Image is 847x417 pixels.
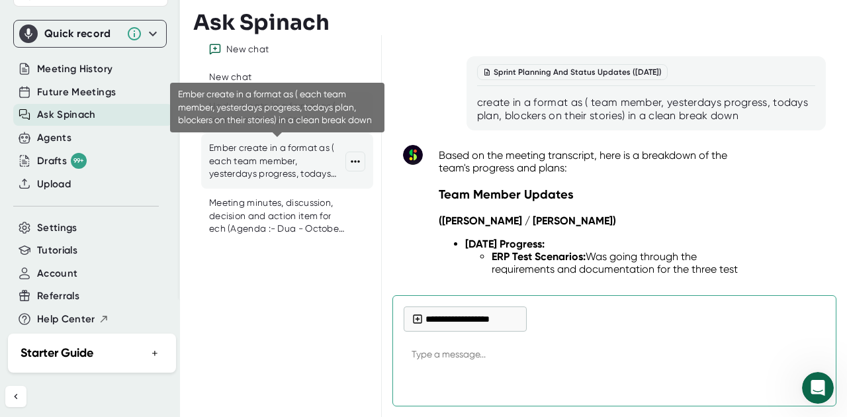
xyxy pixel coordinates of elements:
[209,142,345,181] div: Ember create in a format as ( each team member, yesterdays progress, todays plan, blockers on the...
[37,243,77,258] button: Tutorials
[465,238,545,250] strong: [DATE] Progress:
[146,344,163,363] button: +
[37,177,71,192] button: Upload
[66,124,79,138] img: Profile image for Yoav
[209,71,251,84] div: New chat
[11,153,217,273] div: Hi [PERSON_NAME], I see your plan was charged the annual amount and is billing as expected. I do ...
[212,91,244,104] div: thanks
[19,21,161,47] div: Quick record
[37,153,87,169] div: Drafts
[37,266,77,281] button: Account
[5,386,26,407] button: Collapse sidebar
[9,5,34,30] button: go back
[207,5,232,30] button: Home
[21,39,124,63] b: [EMAIL_ADDRESS][DOMAIN_NAME]
[37,62,112,77] button: Meeting History
[439,187,574,202] strong: Team Member Updates
[63,305,73,316] button: Gif picker
[193,10,330,35] h3: Ask Spinach
[37,85,116,100] button: Future Meetings
[477,64,668,80] div: Sprint Planning And Status Updates ([DATE])
[227,300,248,321] button: Send a message…
[84,305,95,316] button: Start recording
[439,214,616,227] strong: ([PERSON_NAME] / [PERSON_NAME])
[37,220,77,236] button: Settings
[492,250,757,288] li: Was going through the requirements and documentation for the three test courses.
[21,161,206,265] div: Hi [PERSON_NAME], I see your plan was charged the annual amount and is billing as expected. I do ...
[83,125,199,137] div: joined the conversation
[37,312,109,327] button: Help Center
[71,153,87,169] div: 99+
[232,5,256,29] div: Close
[44,27,120,40] div: Quick record
[37,107,96,122] button: Ask Spinach
[37,289,79,304] button: Referrals
[37,312,95,327] span: Help Center
[38,7,59,28] img: Profile image for Yoav
[492,250,586,263] strong: ERP Test Scenarios:
[209,197,345,236] div: Meeting minutes, discussion, decision and action item for ech (Agenda :- Dua - ⁠October [DEMOGRAP...
[802,372,834,404] iframe: Intercom live chat
[477,96,815,122] div: create in a format as ( team member, yesterdays progress, todays plan, blockers on their stories)...
[37,130,71,146] button: Agents
[801,371,825,395] div: Send message
[37,153,87,169] button: Drafts 99+
[64,7,89,17] h1: Yoav
[42,305,52,316] button: Emoji picker
[226,44,269,56] div: New chat
[439,149,757,174] p: Based on the meeting transcript, here is a breakdown of the team's progress and plans:
[21,344,93,362] h2: Starter Guide
[209,100,345,126] div: Hades create in a format as ( team member, yesterd
[11,153,254,283] div: Yoav says…
[83,126,105,136] b: Yoav
[11,277,253,300] textarea: Message…
[21,305,31,316] button: Upload attachment
[11,83,254,122] div: Abdul says…
[202,83,254,112] div: thanks
[64,17,128,30] p: Active 15h ago
[11,122,254,153] div: Yoav says…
